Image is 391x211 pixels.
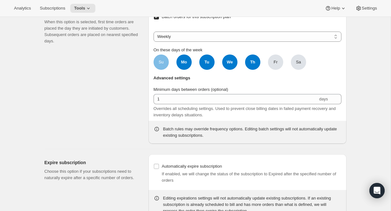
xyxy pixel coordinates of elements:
span: Help [331,6,340,11]
button: Help [321,4,350,13]
span: Tu [199,55,215,70]
span: Analytics [14,6,31,11]
span: Batch orders for this subscription plan [162,14,231,19]
button: Tools [70,4,95,13]
span: Advanced settings [154,75,190,81]
span: Subscriptions [40,6,65,11]
p: Choose this option if your subscriptions need to naturally expire after a specific number of orders. [45,168,138,181]
span: Fr [274,59,278,65]
button: Analytics [10,4,35,13]
div: Open Intercom Messenger [369,183,385,198]
span: Tools [74,6,85,11]
span: Automatically expire subscription [162,164,222,169]
div: Batch rules may override frequency options. Editing batch settings will not automatically update ... [163,126,341,139]
span: Mo [176,55,192,70]
p: When this option is selected, first time orders are placed the day they are initiated by customer... [45,19,138,44]
span: If enabled, we will change the status of the subscription to Expired after the specified number o... [162,171,336,183]
span: Sa [296,59,301,65]
span: Minimum days between orders (optional) [154,87,228,92]
span: Su [159,59,164,65]
h2: Expire subscription [45,159,138,166]
button: Subscriptions [36,4,69,13]
span: We [222,55,237,70]
span: On these days of the week [154,47,202,52]
span: Settings [362,6,377,11]
button: Settings [352,4,381,13]
span: days [319,97,328,101]
span: Th [245,55,260,70]
span: Overrides all scheduling settings. Used to prevent close billing dates in failed payment recovery... [154,106,336,117]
